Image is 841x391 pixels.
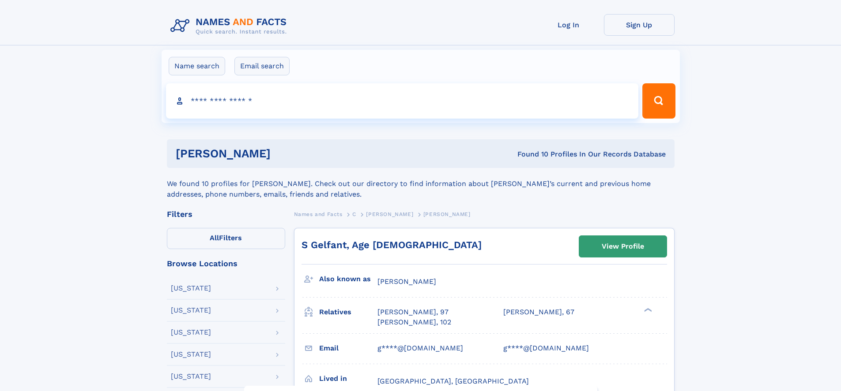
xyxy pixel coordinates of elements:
[167,14,294,38] img: Logo Names and Facts
[169,57,225,75] label: Name search
[166,83,639,119] input: search input
[302,239,482,250] a: S Gelfant, Age [DEMOGRAPHIC_DATA]
[210,234,219,242] span: All
[167,210,285,218] div: Filters
[642,83,675,119] button: Search Button
[167,260,285,268] div: Browse Locations
[171,329,211,336] div: [US_STATE]
[423,211,471,217] span: [PERSON_NAME]
[319,341,377,356] h3: Email
[604,14,675,36] a: Sign Up
[394,149,666,159] div: Found 10 Profiles In Our Records Database
[171,307,211,314] div: [US_STATE]
[377,277,436,286] span: [PERSON_NAME]
[171,351,211,358] div: [US_STATE]
[294,209,343,220] a: Names and Facts
[171,285,211,292] div: [US_STATE]
[366,209,413,220] a: [PERSON_NAME]
[366,211,413,217] span: [PERSON_NAME]
[579,236,667,257] a: View Profile
[602,236,644,257] div: View Profile
[319,305,377,320] h3: Relatives
[319,371,377,386] h3: Lived in
[171,373,211,380] div: [US_STATE]
[377,307,449,317] a: [PERSON_NAME], 97
[533,14,604,36] a: Log In
[234,57,290,75] label: Email search
[377,317,451,327] a: [PERSON_NAME], 102
[352,211,356,217] span: C
[503,307,574,317] a: [PERSON_NAME], 67
[642,307,652,313] div: ❯
[167,168,675,200] div: We found 10 profiles for [PERSON_NAME]. Check out our directory to find information about [PERSON...
[352,209,356,220] a: C
[319,272,377,287] h3: Also known as
[377,377,529,385] span: [GEOGRAPHIC_DATA], [GEOGRAPHIC_DATA]
[167,228,285,249] label: Filters
[176,148,394,159] h1: [PERSON_NAME]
